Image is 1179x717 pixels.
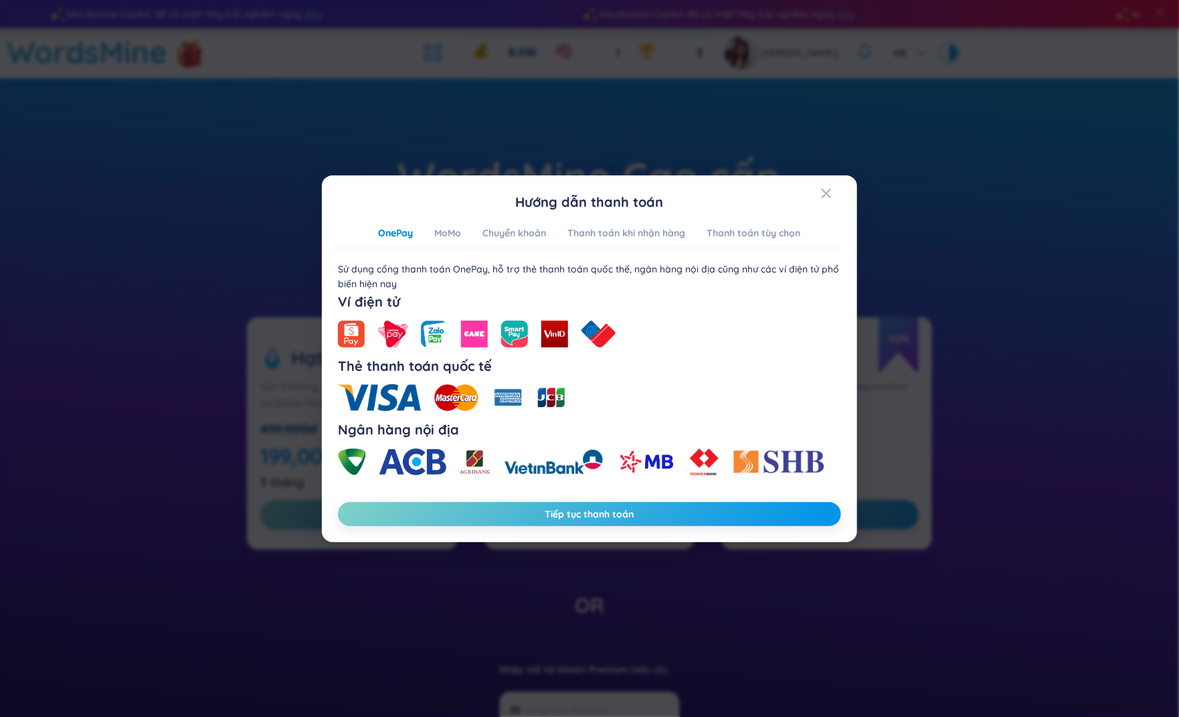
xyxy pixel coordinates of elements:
div: Thanh toán khi nhận hàng [568,226,686,240]
img: cake.9329ea76.jpg [461,320,488,347]
img: vietinbank.a496aeb8.webp [504,448,603,475]
div: Keywords by Traffic [148,79,225,88]
div: OnePay [379,226,414,240]
img: tab_keywords_by_traffic_grey.svg [133,78,144,88]
img: AZISt+EFzjfsAAAAAElFTkSuQmCC [379,448,447,475]
button: Close [821,175,857,212]
img: master_card.e4f38402.png [434,384,479,411]
div: Chuyển khoản [483,226,547,240]
img: logo_orange.svg [21,21,32,32]
div: Thanh toán tùy chọn [707,226,801,240]
div: MoMo [435,226,462,240]
span: Tiếp tục thanh toán [545,507,634,521]
div: Domain Overview [51,79,120,88]
button: Tiếp tục thanh toán [338,502,841,526]
img: shb_bank.86e27b6f.webp [732,448,826,475]
img: W5XEAdDZfS6JBCDMV25INgEkR4sLEgdAe6U+J5EAhOmN+5IsAoiH75YWJGEA9Kcbc5JAAIJa5b4kewDi5OnLpYImQQC0Vtanb... [538,384,565,411]
div: Hướng dẫn thanh toán [338,191,841,212]
img: vcb.6cb10c52.png [338,448,366,475]
img: vinid.57d6b5ce.png [541,320,568,347]
div: v 4.0.25 [37,21,66,32]
img: vnpay.ae92292f.webp [581,320,616,347]
div: Domain: [DOMAIN_NAME] [35,35,147,46]
img: smartpay.f2bf18aa.png [501,320,528,347]
img: shopee.b4e03567.png [338,320,365,347]
img: zalo.6d3e90e1.png [421,320,448,347]
img: visa.d4fe1711.png [338,384,421,411]
div: Ví điện tử [338,291,841,312]
div: Sử dụng cổng thanh toán OnePay, hỗ trợ thẻ thanh toán quốc thế, ngân hàng nội địa cũng như các ví... [338,262,841,483]
img: Hv5M5P3ulG8y+LL68AAAAASUVORK5CYII= [378,320,407,347]
img: techcombank.0366169a.png [690,448,719,475]
img: agribank.2da7602f.jpg [460,448,490,475]
img: 0qSnqJxkVpAAAAAElFTkSuQmCC [492,384,525,411]
img: website_grey.svg [21,35,32,46]
img: mbbank.f5249a6a.png [617,448,676,475]
div: Ngân hàng nội địa [338,419,841,440]
img: tab_domain_overview_orange.svg [36,78,47,88]
div: Thẻ thanh toán quốc tế [338,355,841,376]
